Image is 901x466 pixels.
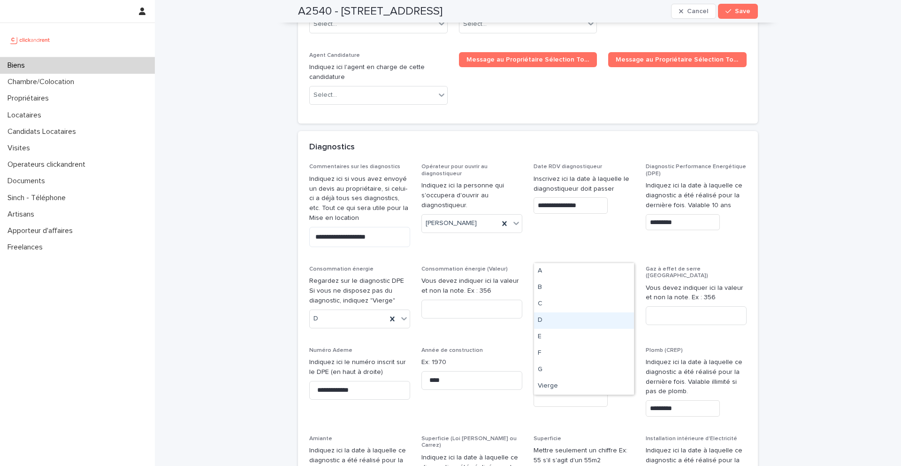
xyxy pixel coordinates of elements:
span: Amiante [309,436,332,442]
img: UCB0brd3T0yccxBKYDjQ [8,31,53,49]
p: Indiquez ici si vous avez envoyé un devis au propriétaire, si celui-ci a déjà tous ses diagnostic... [309,174,410,223]
span: Date RDV diagnostiqueur [534,164,602,170]
p: Regardez sur le diagnostic DPE Si vous ne disposez pas du diagnostic, indiquez "Vierge" [309,276,410,305]
p: Vous devez indiquer ici la valeur et non la note. Ex : 356 [421,276,522,296]
span: Agent Candidature [309,53,360,58]
div: Select... [313,19,337,29]
p: Visites [4,144,38,153]
a: Message au Propriétaire Sélection Top 2 [608,52,747,67]
p: Sinch - Téléphone [4,194,73,202]
span: D [313,314,318,324]
div: C [534,296,634,312]
div: F [534,345,634,362]
span: Gaz à effet de serre ([GEOGRAPHIC_DATA]) [646,266,708,279]
p: Indiquez ici la personne qui s'occupera d'ouvrir au diagnostiqueur. [421,181,522,210]
a: Message au Propriétaire Sélection Top 1 [459,52,597,67]
div: Select... [463,19,487,29]
button: Save [718,4,758,19]
span: Commentaires sur les diagnostics [309,164,400,170]
span: Message au Propriétaire Sélection Top 1 [466,56,590,63]
span: Save [735,8,750,15]
div: D [534,312,634,329]
span: Numéro Ademe [309,348,352,353]
p: Mettre seulement un chiffre Ex: 55 s'il s'agit d'un 55m2 [534,446,634,466]
div: B [534,280,634,296]
p: Chambre/Colocation [4,78,82,86]
p: Indiquez ici l'agent en charge de cette candidature [309,62,448,82]
span: Superficie (Loi [PERSON_NAME] ou Carrez) [421,436,517,448]
p: Documents [4,177,53,186]
h2: Diagnostics [309,142,355,153]
span: Opérateur pour ouvrir au diagnostiqueur [421,164,488,176]
button: Cancel [671,4,716,19]
p: Indiquez ici la date à laquelle ce diagnostic a été réalisé pour la dernière fois. Valable 10 ans [646,181,747,210]
p: Artisans [4,210,42,219]
span: Message au Propriétaire Sélection Top 2 [616,56,739,63]
p: Operateurs clickandrent [4,160,93,169]
span: Diagnostic Performance Energétique (DPE) [646,164,746,176]
span: Plomb (CREP) [646,348,683,353]
div: E [534,329,634,345]
p: Indiquez ici la date à laquelle ce diagnostic a été réalisé pour la dernière fois. Valable illimi... [646,357,747,396]
span: Consommation énergie [309,266,374,272]
p: Propriétaires [4,94,56,103]
p: Freelances [4,243,50,252]
p: Ex: 1970 [421,357,522,367]
span: Cancel [687,8,708,15]
h2: A2540 - [STREET_ADDRESS] [298,5,443,18]
div: G [534,362,634,378]
p: Locataires [4,111,49,120]
p: Indiquez ici le numéro inscrit sur le DPE (en haut à droite) [309,357,410,377]
div: Select... [313,90,337,100]
span: [PERSON_NAME] [426,218,477,228]
span: Installation intérieure d'Electricité [646,436,737,442]
p: Apporteur d'affaires [4,226,80,235]
div: Vierge [534,378,634,395]
p: Candidats Locataires [4,127,84,136]
span: Superficie [534,436,561,442]
p: Inscrivez ici la date à laquelle le diagnostiqueur doit passer [534,174,634,194]
p: Vous devez indiquer ici la valeur et non la note. Ex : 356 [646,283,747,303]
div: A [534,263,634,280]
span: Consommation énergie (Valeur) [421,266,508,272]
span: Année de construction [421,348,483,353]
p: Biens [4,61,32,70]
